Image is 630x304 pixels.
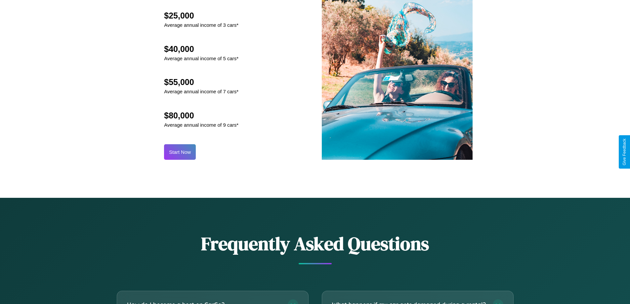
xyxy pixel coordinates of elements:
[164,87,238,96] p: Average annual income of 7 cars*
[164,111,238,120] h2: $80,000
[117,231,514,256] h2: Frequently Asked Questions
[164,21,238,29] p: Average annual income of 3 cars*
[622,139,627,165] div: Give Feedback
[164,54,238,63] p: Average annual income of 5 cars*
[164,77,238,87] h2: $55,000
[164,44,238,54] h2: $40,000
[164,120,238,129] p: Average annual income of 9 cars*
[164,144,196,160] button: Start Now
[164,11,238,21] h2: $25,000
